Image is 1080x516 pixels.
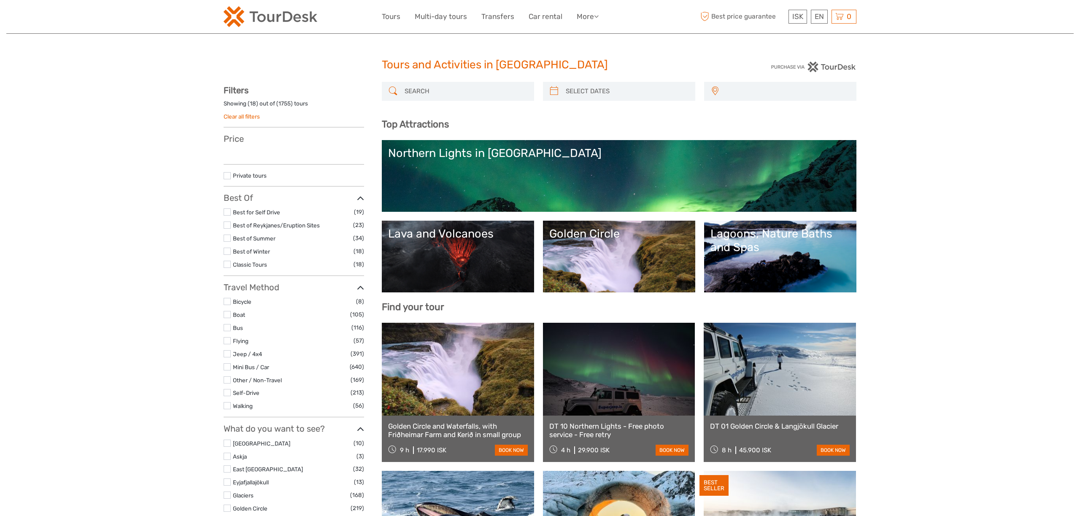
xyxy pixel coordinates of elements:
[739,446,771,454] div: 45.900 ISK
[656,445,688,456] a: book now
[698,10,786,24] span: Best price guarantee
[382,119,449,130] b: Top Attractions
[415,11,467,23] a: Multi-day tours
[495,445,528,456] a: book now
[233,403,253,409] a: Walking
[354,259,364,269] span: (18)
[353,220,364,230] span: (23)
[233,377,282,384] a: Other / Non-Travel
[233,364,269,370] a: Mini Bus / Car
[233,248,270,255] a: Best of Winter
[817,445,850,456] a: book now
[233,351,262,357] a: Jeep / 4x4
[233,479,269,486] a: Eyjafjallajökull
[233,261,267,268] a: Classic Tours
[722,446,732,454] span: 8 h
[353,464,364,474] span: (32)
[233,324,243,331] a: Bus
[233,389,259,396] a: Self-Drive
[382,11,400,23] a: Tours
[233,453,247,460] a: Askja
[278,100,291,108] label: 1755
[354,477,364,487] span: (13)
[351,349,364,359] span: (391)
[710,422,850,430] a: DT 01 Golden Circle & Langjökull Glacier
[233,209,280,216] a: Best for Self Drive
[354,438,364,448] span: (10)
[350,310,364,319] span: (105)
[233,492,254,499] a: Glaciers
[481,11,514,23] a: Transfers
[224,134,364,144] h3: Price
[417,446,446,454] div: 17.990 ISK
[562,84,691,99] input: SELECT DATES
[233,338,248,344] a: Flying
[529,11,562,23] a: Car rental
[549,227,689,286] a: Golden Circle
[350,362,364,372] span: (640)
[233,505,267,512] a: Golden Circle
[388,146,850,160] div: Northern Lights in [GEOGRAPHIC_DATA]
[224,100,364,113] div: Showing ( ) out of ( ) tours
[354,207,364,217] span: (19)
[351,503,364,513] span: (219)
[351,323,364,332] span: (116)
[549,227,689,240] div: Golden Circle
[699,475,729,496] div: BEST SELLER
[233,298,251,305] a: Bicycle
[771,62,856,72] img: PurchaseViaTourDesk.png
[388,146,850,205] a: Northern Lights in [GEOGRAPHIC_DATA]
[354,246,364,256] span: (18)
[388,422,528,439] a: Golden Circle and Waterfalls, with Friðheimar Farm and Kerið in small group
[388,227,528,240] div: Lava and Volcanoes
[233,311,245,318] a: Boat
[233,466,303,473] a: East [GEOGRAPHIC_DATA]
[224,113,260,120] a: Clear all filters
[549,422,689,439] a: DT 10 Northern Lights - Free photo service - Free retry
[400,446,409,454] span: 9 h
[351,375,364,385] span: (169)
[382,301,444,313] b: Find your tour
[401,84,530,99] input: SEARCH
[351,388,364,397] span: (213)
[356,451,364,461] span: (3)
[224,193,364,203] h3: Best Of
[845,12,853,21] span: 0
[388,227,528,286] a: Lava and Volcanoes
[382,58,698,72] h1: Tours and Activities in [GEOGRAPHIC_DATA]
[233,172,267,179] a: Private tours
[561,446,570,454] span: 4 h
[233,235,275,242] a: Best of Summer
[710,227,850,286] a: Lagoons, Nature Baths and Spas
[356,297,364,306] span: (8)
[233,440,290,447] a: [GEOGRAPHIC_DATA]
[353,233,364,243] span: (34)
[710,227,850,254] div: Lagoons, Nature Baths and Spas
[224,85,248,95] strong: Filters
[811,10,828,24] div: EN
[250,100,256,108] label: 18
[350,490,364,500] span: (168)
[792,12,803,21] span: ISK
[233,222,320,229] a: Best of Reykjanes/Eruption Sites
[224,6,317,27] img: 120-15d4194f-c635-41b9-a512-a3cb382bfb57_logo_small.png
[577,11,599,23] a: More
[224,282,364,292] h3: Travel Method
[224,424,364,434] h3: What do you want to see?
[354,336,364,346] span: (57)
[578,446,610,454] div: 29.900 ISK
[353,401,364,411] span: (56)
